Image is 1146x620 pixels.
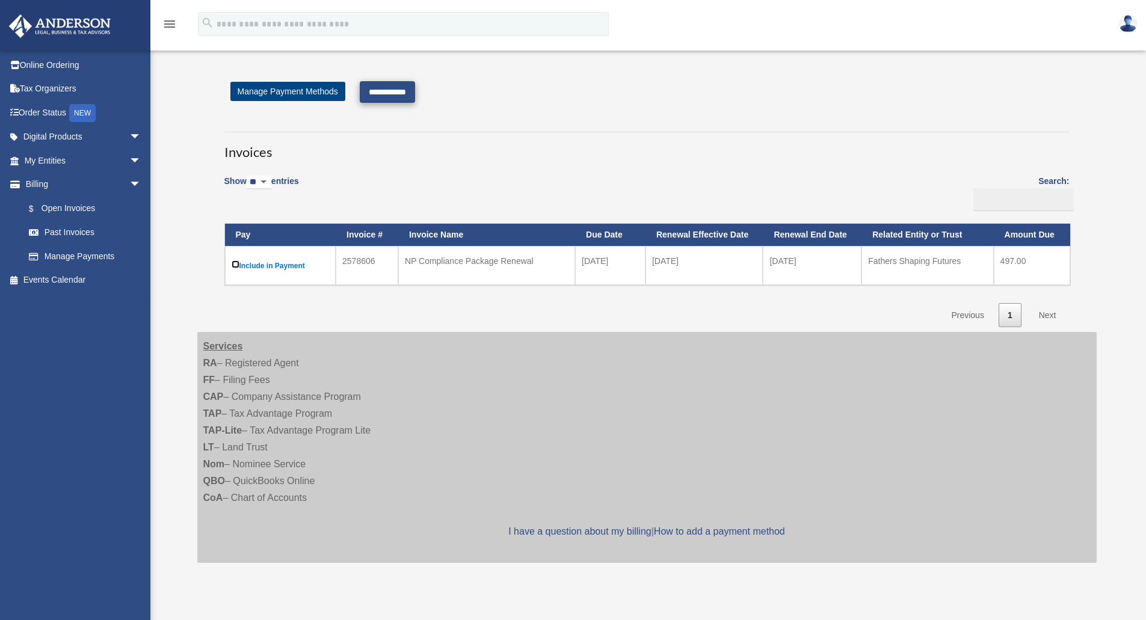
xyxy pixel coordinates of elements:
th: Due Date: activate to sort column ascending [575,224,645,246]
a: I have a question about my billing [508,526,651,536]
th: Invoice #: activate to sort column ascending [336,224,398,246]
td: Fathers Shaping Futures [861,246,993,285]
strong: RA [203,358,217,368]
a: menu [162,21,177,31]
th: Amount Due: activate to sort column ascending [994,224,1070,246]
strong: CoA [203,493,223,503]
a: Digital Productsarrow_drop_down [8,125,159,149]
td: [DATE] [575,246,645,285]
input: Search: [973,188,1074,211]
strong: TAP-Lite [203,425,242,435]
a: Online Ordering [8,53,159,77]
a: My Entitiesarrow_drop_down [8,149,159,173]
a: $Open Invoices [17,196,147,221]
img: User Pic [1119,15,1137,32]
th: Renewal Effective Date: activate to sort column ascending [645,224,763,246]
strong: TAP [203,408,222,419]
span: arrow_drop_down [129,125,153,150]
label: Show entries [224,174,299,201]
a: Order StatusNEW [8,100,159,125]
a: Manage Payment Methods [230,82,345,101]
select: Showentries [247,176,271,189]
i: search [201,16,214,29]
a: How to add a payment method [654,526,785,536]
strong: LT [203,442,214,452]
a: Previous [942,303,993,328]
td: [DATE] [645,246,763,285]
span: arrow_drop_down [129,173,153,197]
strong: FF [203,375,215,385]
label: Search: [969,174,1070,211]
img: Anderson Advisors Platinum Portal [5,14,114,38]
th: Renewal End Date: activate to sort column ascending [763,224,861,246]
a: Next [1030,303,1065,328]
td: 2578606 [336,246,398,285]
a: Events Calendar [8,268,159,292]
p: | [203,523,1091,540]
th: Pay: activate to sort column descending [225,224,336,246]
td: [DATE] [763,246,861,285]
a: Billingarrow_drop_down [8,173,153,197]
div: NP Compliance Package Renewal [405,253,568,269]
strong: CAP [203,391,224,402]
a: Manage Payments [17,244,153,268]
strong: Nom [203,459,225,469]
label: Include in Payment [232,258,330,273]
a: Past Invoices [17,221,153,245]
span: $ [35,201,42,216]
h3: Invoices [224,132,1070,162]
span: arrow_drop_down [129,149,153,173]
a: Tax Organizers [8,77,159,101]
th: Related Entity or Trust: activate to sort column ascending [861,224,993,246]
strong: QBO [203,476,225,486]
input: Include in Payment [232,260,239,268]
div: NEW [69,104,96,122]
div: – Registered Agent – Filing Fees – Company Assistance Program – Tax Advantage Program – Tax Advan... [197,332,1097,563]
a: 1 [999,303,1021,328]
i: menu [162,17,177,31]
td: 497.00 [994,246,1070,285]
th: Invoice Name: activate to sort column ascending [398,224,575,246]
strong: Services [203,341,243,351]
